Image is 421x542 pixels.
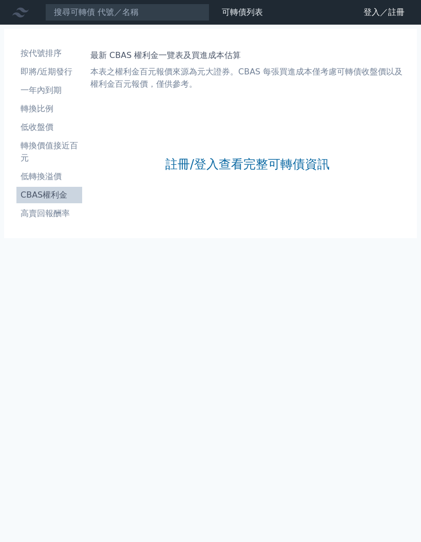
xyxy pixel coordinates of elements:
li: 轉換價值接近百元 [16,140,82,164]
a: 低轉換溢價 [16,168,82,185]
a: CBAS權利金 [16,187,82,203]
a: 低收盤價 [16,119,82,135]
a: 轉換價值接近百元 [16,138,82,166]
li: 低收盤價 [16,121,82,133]
h1: 最新 CBAS 權利金一覽表及買進成本估算 [90,49,405,62]
a: 可轉債列表 [222,7,263,17]
a: 按代號排序 [16,45,82,62]
li: 按代號排序 [16,47,82,60]
p: 本表之權利金百元報價來源為元大證券。CBAS 每張買進成本僅考慮可轉債收盤價以及權利金百元報價，僅供參考。 [90,66,405,90]
li: 即將/近期發行 [16,66,82,78]
a: 轉換比例 [16,101,82,117]
li: 轉換比例 [16,103,82,115]
a: 註冊/登入查看完整可轉債資訊 [165,156,330,172]
li: 低轉換溢價 [16,170,82,183]
a: 一年內到期 [16,82,82,99]
a: 高賣回報酬率 [16,205,82,222]
li: CBAS權利金 [16,189,82,201]
input: 搜尋可轉債 代號／名稱 [45,4,209,21]
li: 高賣回報酬率 [16,207,82,220]
li: 一年內到期 [16,84,82,96]
a: 登入／註冊 [355,4,413,21]
a: 即將/近期發行 [16,64,82,80]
